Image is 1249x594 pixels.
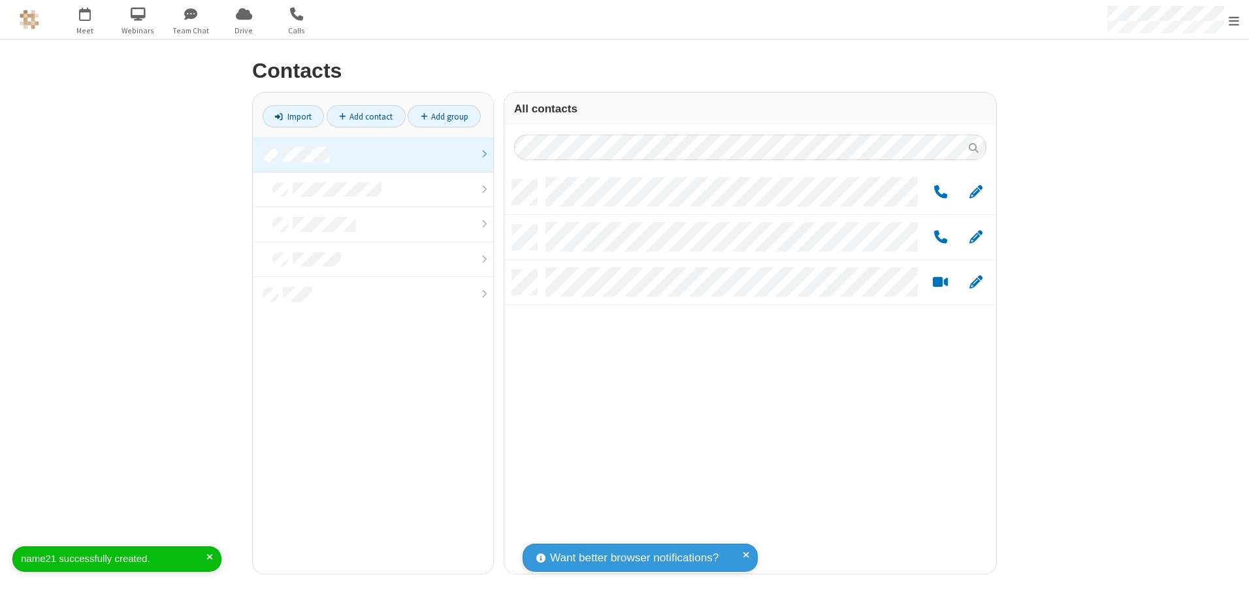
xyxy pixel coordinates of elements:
[963,229,988,246] button: Edit
[408,105,481,127] a: Add group
[252,59,997,82] h2: Contacts
[504,170,996,574] div: grid
[327,105,406,127] a: Add contact
[61,25,110,37] span: Meet
[21,552,206,567] div: name21 successfully created.
[263,105,324,127] a: Import
[167,25,216,37] span: Team Chat
[963,184,988,201] button: Edit
[514,103,986,115] h3: All contacts
[219,25,268,37] span: Drive
[272,25,321,37] span: Calls
[963,274,988,291] button: Edit
[550,550,719,567] span: Want better browser notifications?
[20,10,39,29] img: QA Selenium DO NOT DELETE OR CHANGE
[928,184,953,201] button: Call by phone
[114,25,163,37] span: Webinars
[928,274,953,291] button: Start a video meeting
[928,229,953,246] button: Call by phone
